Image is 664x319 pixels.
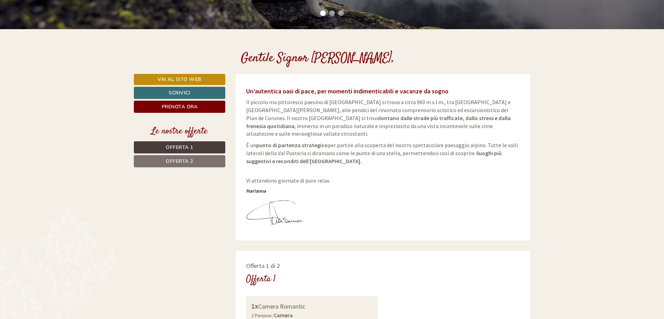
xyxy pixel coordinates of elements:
[134,87,225,99] a: Scrivici
[166,144,193,151] span: Offerta 1
[246,99,511,137] span: Il piccolo ma pittoresco paesino di [GEOGRAPHIC_DATA] si trova a circa 960 m s.l.m., tra [GEOGRAP...
[5,19,106,40] div: Buon giorno, come possiamo aiutarla?
[124,5,149,17] div: [DATE]
[251,302,258,310] b: 1x
[246,273,276,286] div: Offerta 1
[134,125,225,138] div: Le nostre offerte
[10,34,102,39] small: 11:11
[246,115,511,129] strong: lontano dalle strade più trafficate, dallo stress e dalla frenesia quotidiana
[246,169,330,184] span: Vi attendono giornate di puro relax.
[246,188,306,227] img: user-72.jpg
[251,301,373,311] div: Camera Romantic
[256,142,328,149] strong: punto di partenza strategico
[246,142,518,165] span: È un per partire alla scoperta del nostro spettacolare paesaggio alpino. Tutte le valli laterali ...
[134,74,225,85] a: Vai al sito web
[10,20,102,26] div: [GEOGRAPHIC_DATA]
[166,158,193,165] span: Offerta 2
[246,262,280,270] span: Offerta 1 di 2
[241,52,394,66] h1: Gentile Signor [PERSON_NAME],
[246,87,448,95] span: Un’autentica oasi di pace, per momenti indimenticabili e vacanze da sogno
[238,183,274,195] button: Invia
[251,313,273,319] small: 2 Persone:
[134,101,225,113] a: Prenota ora
[274,312,293,319] b: Camera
